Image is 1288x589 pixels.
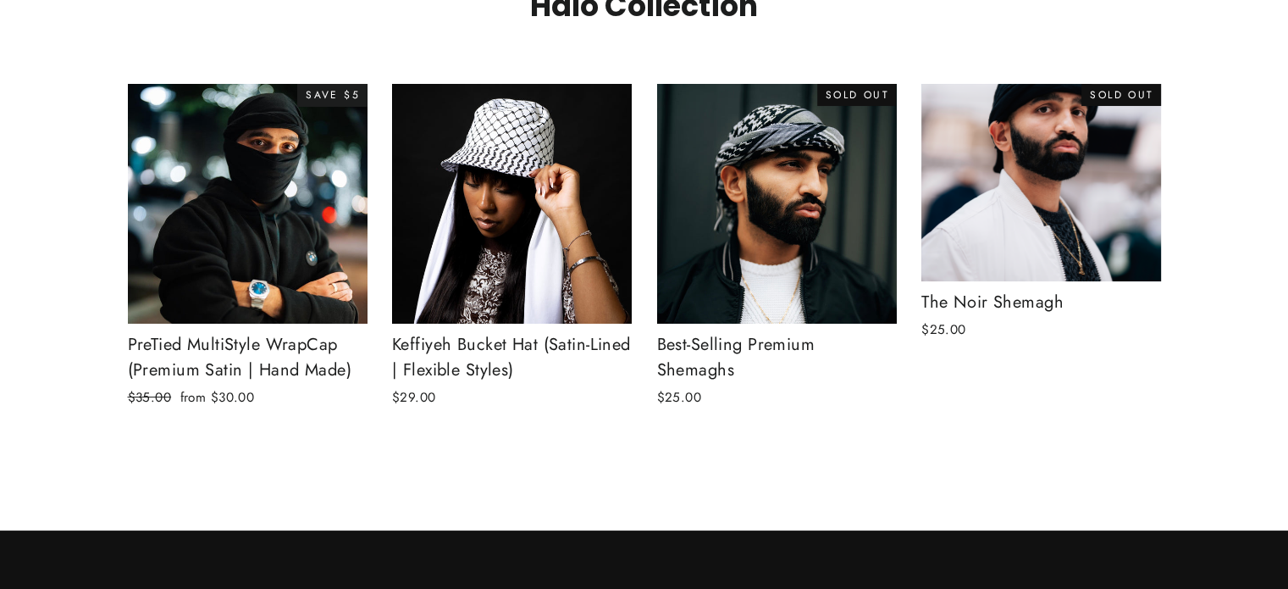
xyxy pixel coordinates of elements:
img: The Noir Shemagh [920,83,1162,282]
a: Keffiyeh Bucket Hat (Satin-Lined | Flexible Styles)$29.00 [392,84,632,413]
span: $25.00 [657,388,702,407]
span: $35.00 [128,388,172,407]
span: $25.00 [921,320,966,339]
span: $29.00 [392,388,436,407]
div: Best-Selling Premium Shemaghs [657,332,897,383]
div: Sold Out [1081,84,1160,106]
div: Sold Out [817,84,896,106]
a: The Noir Shemagh The Noir Shemagh$25.00 [921,84,1161,345]
div: PreTied MultiStyle WrapCap (Premium Satin | Hand Made) [128,332,368,383]
span: from $30.00 [180,388,255,407]
div: Save $5 [297,84,367,106]
a: Best-Selling Premium Shemaghs$25.00 [657,84,897,413]
div: Keffiyeh Bucket Hat (Satin-Lined | Flexible Styles) [392,332,632,383]
div: The Noir Shemagh [921,290,1161,315]
a: PreTied MultiStyle WrapCap (Premium Satin | Hand Made) $35.00 from $30.00 [128,84,368,413]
